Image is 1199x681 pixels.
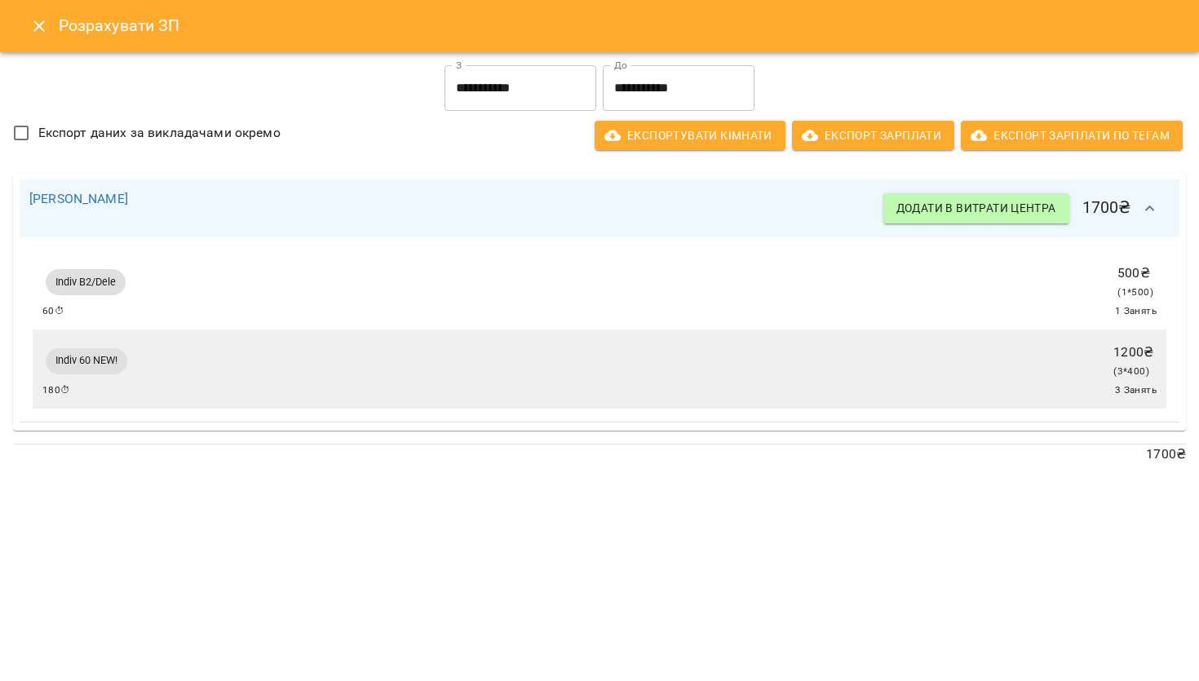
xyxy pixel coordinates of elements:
[29,191,128,206] a: [PERSON_NAME]
[974,126,1170,145] span: Експорт Зарплати по тегам
[961,121,1183,150] button: Експорт Зарплати по тегам
[13,444,1186,464] p: 1700 ₴
[805,126,941,145] span: Експорт Зарплати
[1117,263,1153,283] p: 500 ₴
[1115,383,1157,399] span: 3 Занять
[595,121,785,150] button: Експортувати кімнати
[1113,343,1153,362] p: 1200 ₴
[46,353,127,368] span: Indiv 60 NEW!
[42,303,64,320] span: 60 ⏱
[792,121,954,150] button: Експорт Зарплати
[20,7,59,46] button: Close
[38,123,281,143] span: Експорт даних за викладачами окремо
[1117,286,1153,298] span: ( 1 * 500 )
[883,189,1170,228] h6: 1700 ₴
[42,383,71,399] span: 180 ⏱
[883,193,1069,223] button: Додати в витрати центра
[1113,365,1149,377] span: ( 3 * 400 )
[46,275,126,290] span: Indiv B2/Dele
[59,13,1179,38] h6: Розрахувати ЗП
[1115,303,1157,320] span: 1 Занять
[608,126,772,145] span: Експортувати кімнати
[896,198,1056,218] span: Додати в витрати центра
